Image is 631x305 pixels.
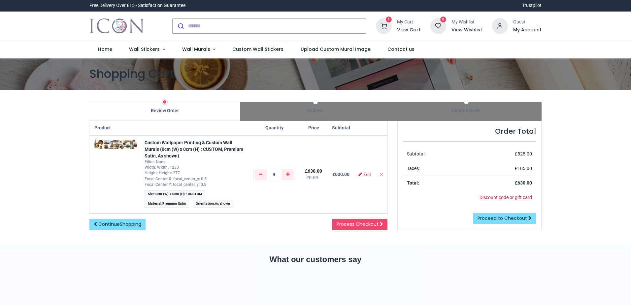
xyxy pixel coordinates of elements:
[120,221,141,227] span: Shopping
[145,165,179,170] span: Width: Width: 1233
[379,172,383,177] a: Remove from cart
[478,215,527,221] span: Proceed to Checkout
[397,19,420,25] div: My Cart
[255,169,267,180] a: Remove one
[155,192,202,196] span: 0cm (W) x 0cm (H) : CUSTOM
[332,219,387,230] a: Process Checkout
[473,213,536,224] a: Proceed to Checkout
[403,147,471,161] td: Subtotal:
[328,121,354,136] th: Subtotal
[387,46,415,52] span: Contact us
[145,190,205,198] span: :
[193,200,233,208] span: :
[522,2,542,9] a: Trustpilot
[148,201,161,206] span: Material
[299,121,328,136] th: Price
[240,108,391,114] div: Address
[337,221,379,227] span: Process Checkout
[232,46,283,52] span: Custom Wall Stickers
[517,166,532,171] span: 105.00
[363,172,371,177] span: Edit
[517,151,532,156] span: 525.00
[376,23,392,28] a: 1
[403,161,471,176] td: Taxes:
[89,17,144,35] img: Icon Wall Stickers
[440,17,447,23] sup: 0
[94,140,137,149] img: 7XtXIgAAAAGSURBVAMAs9FK3LAd7G0AAAAASUVORK5CYII=
[89,17,144,35] a: Logo of Icon Wall Stickers
[515,166,532,171] span: £
[145,171,180,175] span: Height: Height: 277
[174,41,224,58] a: Wall Murals
[301,46,371,52] span: Upload Custom Mural Image
[145,182,206,187] span: Focal Center Y: focal_center_y: 0.5
[451,27,482,33] a: View Wishlist
[145,140,243,158] a: Custom Wallpaper Printing & Custom Wall Murals (0cm (W) x 0cm (H) : CUSTOM, Premium Satin, As shown)
[513,27,542,33] a: My Account
[215,201,230,206] span: As shown
[386,17,392,23] sup: 1
[89,2,185,9] div: Free Delivery Over £15 - Satisfaction Guarantee
[513,19,542,25] div: Guest
[173,19,188,33] button: Submit
[403,126,536,136] h4: Order Total
[515,151,532,156] span: £
[308,168,322,174] span: 630.00
[282,169,294,180] a: Add one
[89,108,240,114] div: Review Order
[129,46,160,52] span: Wall Stickers
[430,23,446,28] a: 0
[480,195,532,200] a: Discount code or gift card
[98,46,112,52] span: Home
[309,175,318,180] span: 0.00
[407,180,419,186] strong: Total:
[358,172,371,177] a: Edit
[145,159,166,164] span: Filter: None
[265,125,283,130] span: Quantity
[196,201,214,206] span: Orientation
[391,108,542,114] div: Confirm Order
[335,172,349,177] span: 630.00
[89,121,141,136] th: Product
[451,19,482,25] div: My Wishlist
[397,27,420,33] a: View Cart
[517,180,532,186] span: 630.00
[145,200,189,208] span: :
[332,172,349,177] b: £
[145,177,207,181] span: Focal Center X: focal_center_x: 0.5
[89,254,542,265] h2: What our customers say
[98,221,141,227] span: Continue
[305,168,322,174] span: £
[306,175,318,180] del: £
[89,219,146,230] a: ContinueShopping
[515,180,532,186] strong: £
[120,41,174,58] a: Wall Stickers
[182,46,210,52] span: Wall Murals
[148,192,154,196] span: Size
[162,201,186,206] span: Premium Satin
[89,66,542,82] h1: Shopping Cart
